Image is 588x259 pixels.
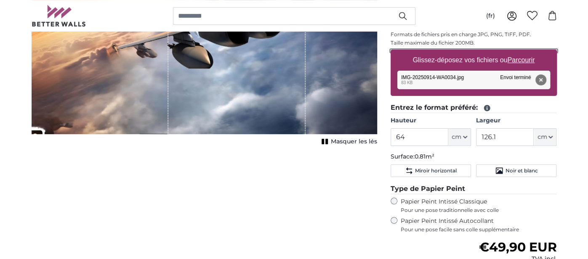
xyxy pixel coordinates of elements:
legend: Type de Papier Peint [391,184,557,194]
span: Pour une pose facile sans colle supplémentaire [401,226,557,233]
label: Papier Peint Intissé Autocollant [401,217,557,233]
button: cm [448,128,471,146]
span: Noir et blanc [505,167,537,174]
label: Glissez-déposez vos fichiers ou [409,52,538,69]
p: Taille maximale du fichier 200MB. [391,40,557,46]
button: cm [534,128,556,146]
u: Parcourir [507,56,535,63]
span: cm [537,133,547,141]
button: Masquer les lés [319,136,377,148]
label: Hauteur [391,116,471,125]
span: Pour une pose traditionnelle avec colle [401,207,557,214]
p: Formats de fichiers pris en charge JPG, PNG, TIFF, PDF. [391,31,557,38]
span: cm [452,133,461,141]
span: Miroir horizontal [415,167,457,174]
label: Papier Peint Intissé Classique [401,198,557,214]
label: Largeur [476,116,556,125]
span: 0.81m² [415,153,434,160]
button: (fr) [479,8,502,24]
p: Surface: [391,153,557,161]
legend: Entrez le format préféré: [391,103,557,113]
button: Noir et blanc [476,164,556,177]
span: Masquer les lés [331,137,377,146]
img: Betterwalls [32,5,86,26]
span: €49,90 EUR [479,239,556,255]
button: Miroir horizontal [391,164,471,177]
